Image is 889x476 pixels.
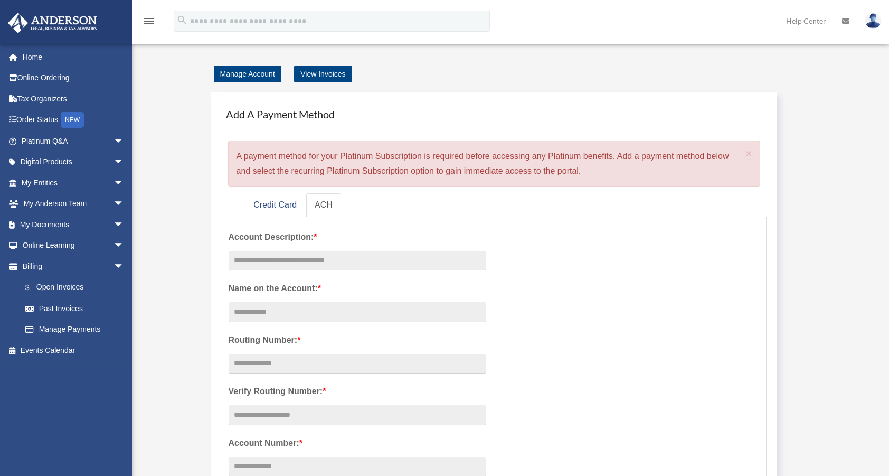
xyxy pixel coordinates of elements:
span: arrow_drop_down [114,172,135,194]
label: Name on the Account: [229,281,486,296]
a: Digital Productsarrow_drop_down [7,152,140,173]
a: Online Ordering [7,68,140,89]
span: × [745,147,752,160]
a: Manage Payments [15,319,135,340]
a: Order StatusNEW [7,109,140,131]
a: Events Calendar [7,340,140,361]
div: A payment method for your Platinum Subscription is required before accessing any Platinum benefit... [228,141,761,187]
span: arrow_drop_down [114,214,135,236]
span: $ [31,281,36,294]
a: Tax Organizers [7,88,140,109]
a: ACH [306,193,341,217]
a: Past Invoices [15,298,140,319]
span: arrow_drop_down [114,235,135,257]
a: Online Learningarrow_drop_down [7,235,140,256]
span: arrow_drop_down [114,152,135,173]
a: View Invoices [294,66,352,82]
span: arrow_drop_down [114,256,135,277]
button: Close [745,148,752,159]
i: search [176,14,188,26]
span: arrow_drop_down [114,130,135,152]
a: $Open Invoices [15,277,140,298]
a: My Entitiesarrow_drop_down [7,172,140,193]
label: Account Description: [229,230,486,245]
i: menu [143,15,155,27]
a: Credit Card [245,193,305,217]
label: Verify Routing Number: [229,384,486,399]
a: Home [7,46,140,68]
img: Anderson Advisors Platinum Portal [5,13,100,33]
a: menu [143,18,155,27]
a: My Anderson Teamarrow_drop_down [7,193,140,214]
a: My Documentsarrow_drop_down [7,214,140,235]
a: Manage Account [214,66,281,82]
div: NEW [61,112,84,128]
span: arrow_drop_down [114,193,135,215]
label: Account Number: [229,436,486,451]
h4: Add A Payment Method [222,102,767,126]
a: Platinum Q&Aarrow_drop_down [7,130,140,152]
label: Routing Number: [229,333,486,348]
img: User Pic [865,13,881,29]
a: Billingarrow_drop_down [7,256,140,277]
